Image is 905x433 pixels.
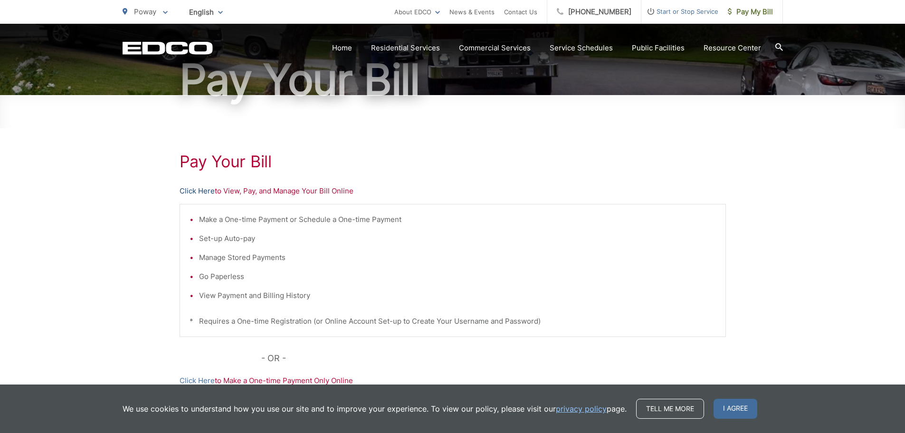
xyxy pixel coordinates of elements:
[199,233,716,244] li: Set-up Auto-pay
[550,42,613,54] a: Service Schedules
[180,185,215,197] a: Click Here
[504,6,537,18] a: Contact Us
[632,42,685,54] a: Public Facilities
[556,403,607,414] a: privacy policy
[704,42,761,54] a: Resource Center
[190,316,716,327] p: * Requires a One-time Registration (or Online Account Set-up to Create Your Username and Password)
[123,403,627,414] p: We use cookies to understand how you use our site and to improve your experience. To view our pol...
[123,56,783,104] h1: Pay Your Bill
[332,42,352,54] a: Home
[199,214,716,225] li: Make a One-time Payment or Schedule a One-time Payment
[180,152,726,171] h1: Pay Your Bill
[180,375,215,386] a: Click Here
[180,185,726,197] p: to View, Pay, and Manage Your Bill Online
[261,351,726,366] p: - OR -
[459,42,531,54] a: Commercial Services
[182,4,230,20] span: English
[199,290,716,301] li: View Payment and Billing History
[636,399,704,419] a: Tell me more
[123,41,213,55] a: EDCD logo. Return to the homepage.
[134,7,156,16] span: Poway
[371,42,440,54] a: Residential Services
[199,271,716,282] li: Go Paperless
[180,375,726,386] p: to Make a One-time Payment Only Online
[728,6,773,18] span: Pay My Bill
[394,6,440,18] a: About EDCO
[714,399,757,419] span: I agree
[449,6,495,18] a: News & Events
[199,252,716,263] li: Manage Stored Payments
